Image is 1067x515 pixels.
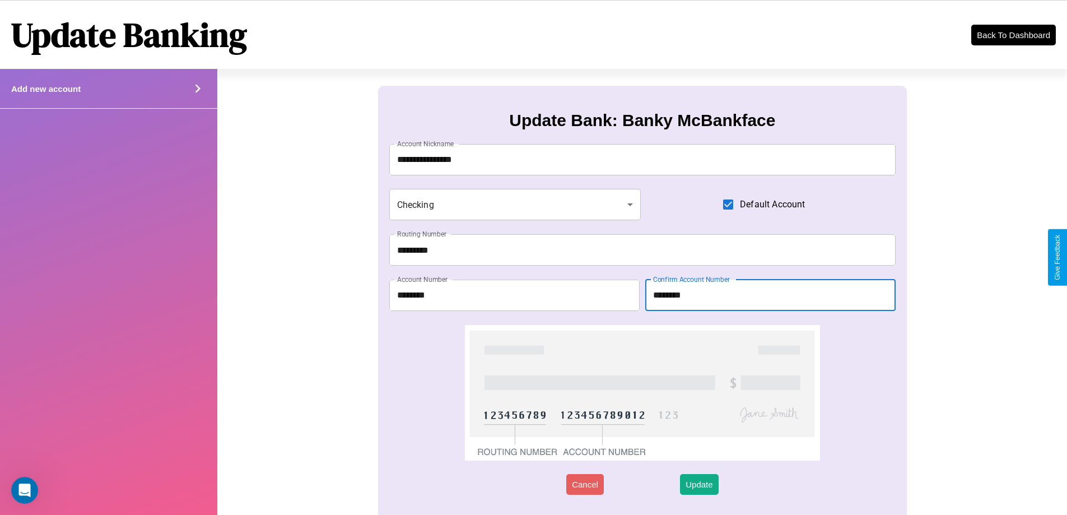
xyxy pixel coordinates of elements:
div: Give Feedback [1054,235,1061,280]
label: Account Number [397,275,448,284]
h1: Update Banking [11,12,247,58]
label: Confirm Account Number [653,275,730,284]
button: Update [680,474,718,495]
button: Cancel [566,474,604,495]
label: Routing Number [397,229,446,239]
img: check [465,325,819,461]
button: Back To Dashboard [971,25,1056,45]
h4: Add new account [11,84,81,94]
span: Default Account [740,198,805,211]
iframe: Intercom live chat [11,477,38,504]
label: Account Nickname [397,139,454,149]
h3: Update Bank: Banky McBankface [509,111,775,130]
div: Checking [389,189,641,220]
